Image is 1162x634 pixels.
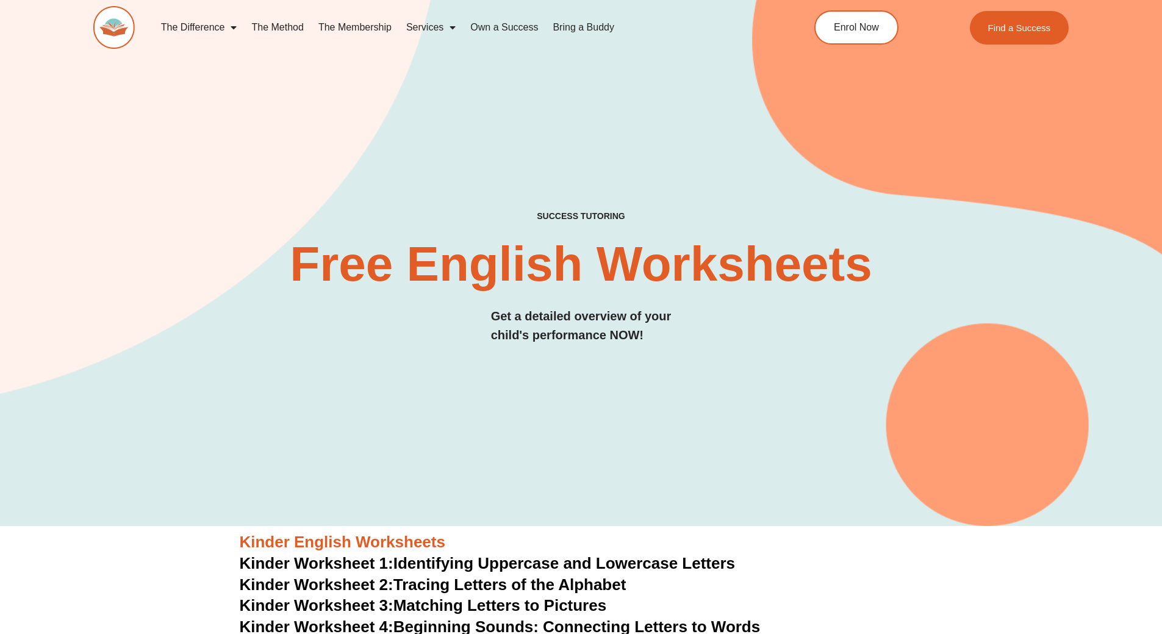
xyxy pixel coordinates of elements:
a: Own a Success [463,13,545,41]
a: Kinder Worksheet 3:Matching Letters to Pictures [240,596,607,614]
a: Find a Success [970,11,1069,45]
h3: Kinder English Worksheets [240,532,923,553]
h2: Free English Worksheets​ [259,240,903,289]
span: Kinder Worksheet 2: [240,575,393,594]
span: Find a Success [988,23,1051,32]
nav: Menu [154,13,759,41]
h4: SUCCESS TUTORING​ [437,211,726,222]
a: Services [399,13,463,41]
iframe: Chat Widget [959,496,1162,634]
a: Kinder Worksheet 1:Identifying Uppercase and Lowercase Letters [240,554,736,572]
h3: Get a detailed overview of your child's performance NOW! [491,307,672,345]
a: The Difference [154,13,245,41]
span: Enrol Now [834,23,879,32]
span: Kinder Worksheet 1: [240,554,393,572]
a: The Membership [311,13,399,41]
span: Kinder Worksheet 3: [240,596,393,614]
a: The Method [244,13,310,41]
a: Enrol Now [814,10,898,45]
a: Bring a Buddy [545,13,622,41]
a: Kinder Worksheet 2:Tracing Letters of the Alphabet [240,575,626,594]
